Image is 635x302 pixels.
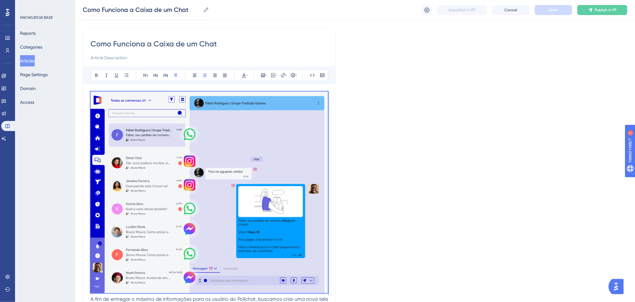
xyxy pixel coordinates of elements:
iframe: UserGuiding AI Assistant Launcher [609,277,627,296]
button: Articles [20,55,35,66]
button: Reports [20,28,36,39]
button: Save [535,5,572,15]
span: Cancel [505,8,518,13]
div: 1 [44,3,45,8]
span: Unpublish in PT [449,8,476,13]
span: Need Help? [15,2,39,9]
button: Cancel [492,5,530,15]
button: Page Settings [20,69,48,80]
button: Categories [20,41,42,53]
input: Article Title [91,39,328,49]
button: Domain [20,83,36,94]
div: KNOWLEDGE BASE [20,15,53,20]
button: Access [20,97,34,108]
span: Save [549,8,558,13]
input: Article Name [83,5,200,14]
input: Article Description [91,54,328,61]
button: Publish in PT [577,5,627,15]
button: Unpublish in PT [437,5,487,15]
span: Publish in PT [595,8,617,13]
